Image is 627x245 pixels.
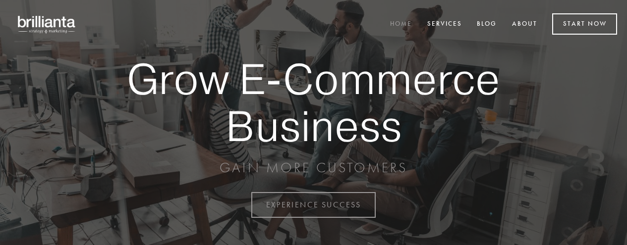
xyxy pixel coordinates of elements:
a: About [506,16,544,33]
a: Services [421,16,468,33]
a: Start Now [552,13,617,35]
a: EXPERIENCE SUCCESS [251,192,376,218]
p: GAIN MORE CUSTOMERS [93,159,535,177]
a: Blog [470,16,503,33]
strong: Grow E-Commerce Business [93,55,535,149]
img: brillianta - research, strategy, marketing [10,10,84,39]
a: Home [384,16,418,33]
